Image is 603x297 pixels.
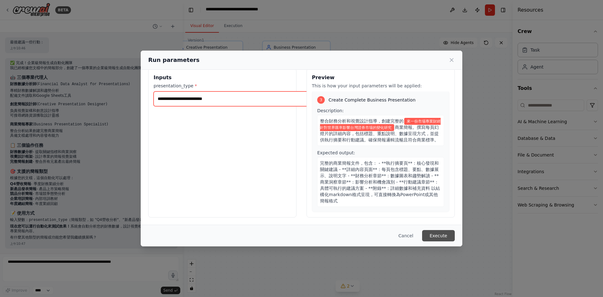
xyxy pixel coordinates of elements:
[148,56,199,64] h2: Run parameters
[320,118,404,124] span: 整合財務分析和視覺設計指導，創建完整的
[320,161,440,203] span: 完整的商業簡報文件，包含： - **執行摘要頁**：核心發現和關鍵建議 - **詳細內容頁面**：每頁包含標題、要點、數據展示、說明文字 - **財務分析章節**：數據圖表和趨勢解讀 - **商...
[154,74,291,81] h3: Inputs
[320,118,441,131] span: Variable: presentation_type
[329,97,416,103] span: Create Complete Business Presentation
[154,83,291,89] label: presentation_type
[312,83,449,89] p: This is how your input parameters will be applied:
[320,125,439,142] span: 商業簡報。撰寫每頁幻燈片的詳細內容，包括標題、重點說明、數據呈現方式，並提供執行摘要和行動建議。確保簡報邏輯流暢且符合商業標準。
[394,230,418,241] button: Cancel
[422,230,455,241] button: Execute
[317,108,344,113] span: Description:
[317,96,325,104] div: 3
[317,150,355,155] span: Expected output:
[312,74,449,81] h3: Preview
